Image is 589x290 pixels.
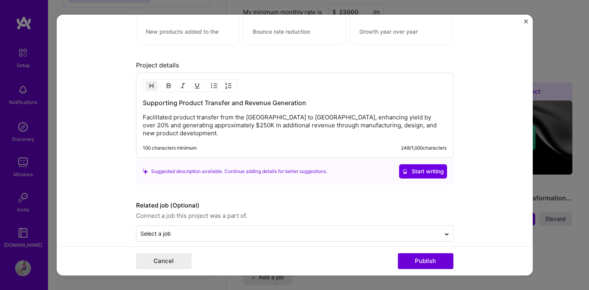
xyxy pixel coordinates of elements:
[136,61,453,69] div: Project details
[136,211,453,221] span: Connect a job this project was a part of.
[165,83,172,89] img: Bold
[143,113,447,137] p: Facilitated product transfer from the [GEOGRAPHIC_DATA] to [GEOGRAPHIC_DATA], enhancing yield by ...
[194,83,200,89] img: Underline
[143,98,447,107] h3: Supporting Product Transfer and Revenue Generation
[211,83,217,89] img: UL
[180,83,186,89] img: Italic
[148,83,155,89] img: Heading
[136,201,453,210] label: Related job (Optional)
[225,83,232,89] img: OL
[402,169,408,174] i: icon CrystalBallWhite
[143,145,197,151] div: 100 characters minimum
[142,169,148,174] i: icon SuggestedTeams
[524,19,528,28] button: Close
[398,253,453,269] button: Publish
[401,145,447,151] div: 248 / 1,000 characters
[402,167,444,175] span: Start writing
[399,164,447,179] button: Start writing
[140,229,171,238] div: Select a job
[142,167,327,176] div: Suggested description available. Continue adding details for better suggestions.
[136,253,192,269] button: Cancel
